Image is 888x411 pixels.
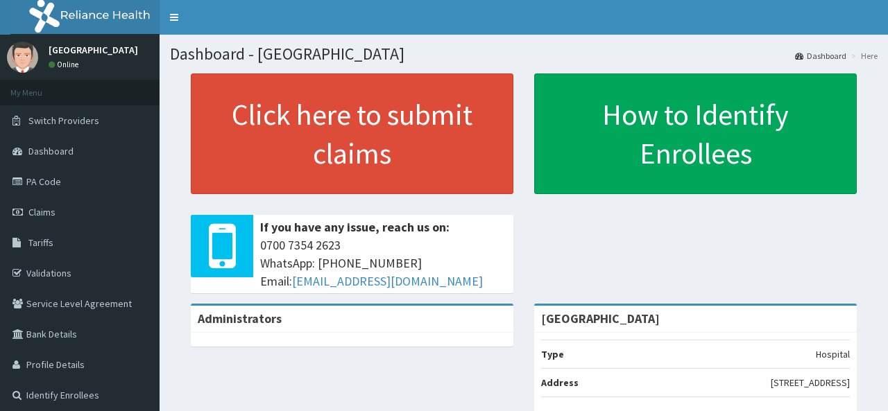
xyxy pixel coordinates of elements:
[292,273,483,289] a: [EMAIL_ADDRESS][DOMAIN_NAME]
[260,219,450,235] b: If you have any issue, reach us on:
[198,311,282,326] b: Administrators
[771,376,850,390] p: [STREET_ADDRESS]
[795,50,846,62] a: Dashboard
[49,45,138,55] p: [GEOGRAPHIC_DATA]
[541,348,564,360] b: Type
[541,376,579,389] b: Address
[260,236,506,290] span: 0700 7354 2623 WhatsApp: [PHONE_NUMBER] Email:
[28,145,74,157] span: Dashboard
[170,45,878,63] h1: Dashboard - [GEOGRAPHIC_DATA]
[28,114,99,127] span: Switch Providers
[28,236,53,249] span: Tariffs
[541,311,660,326] strong: [GEOGRAPHIC_DATA]
[49,60,82,69] a: Online
[534,73,857,194] a: How to Identify Enrollees
[7,42,38,73] img: User Image
[191,73,513,194] a: Click here to submit claims
[848,50,878,62] li: Here
[816,347,850,361] p: Hospital
[28,206,55,218] span: Claims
